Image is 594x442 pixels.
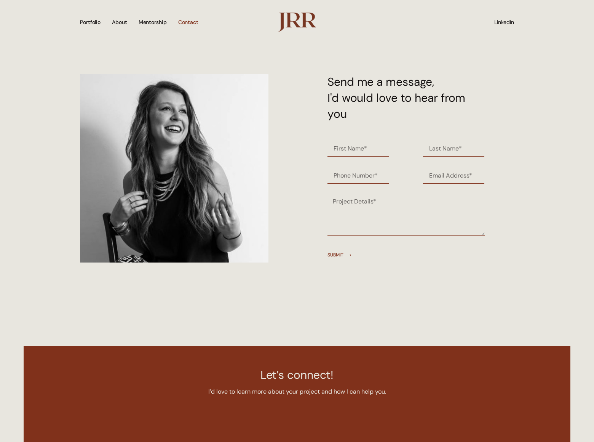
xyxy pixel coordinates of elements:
[278,12,316,32] img: logo
[494,19,514,25] a: LinkedIn
[188,367,406,383] h2: Let’s connect!
[139,9,167,35] a: Mentorship
[327,74,484,122] h2: Send me a message, I'd would love to hear from you
[327,247,351,263] button: Submit ⟶
[188,387,406,396] p: I’d love to learn more about your project and how I can help you.
[423,141,484,157] input: Last Name*
[80,9,101,35] a: Portfolio
[80,9,254,35] nav: Menu
[327,141,389,157] input: First Name*
[327,168,389,184] input: Only numbers and phone characters (#, -, *, etc) are accepted.
[423,168,484,184] input: Email Address*
[178,9,198,35] a: Contact
[327,252,351,258] span: Submit ⟶
[327,141,484,274] form: New Form
[112,9,127,35] a: About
